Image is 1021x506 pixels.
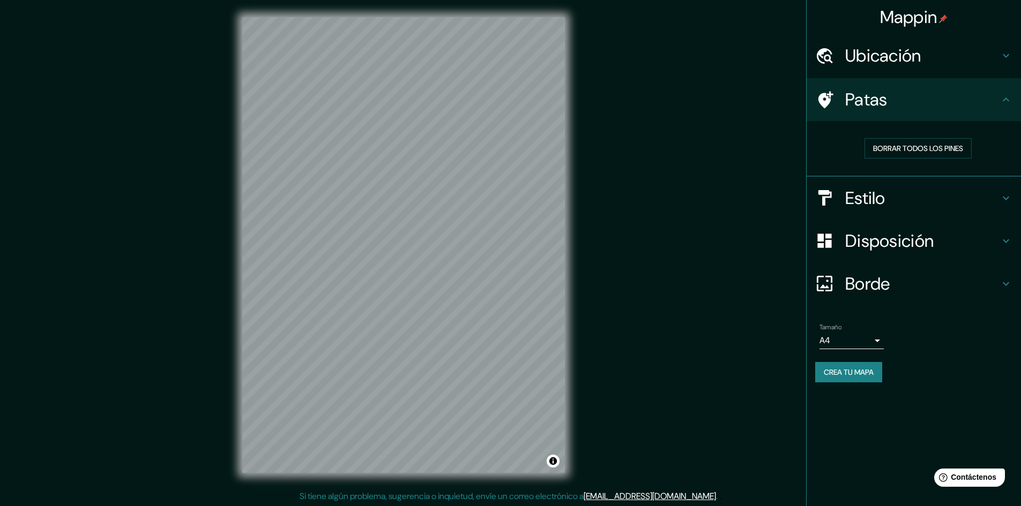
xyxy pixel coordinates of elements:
font: Patas [845,88,888,111]
a: [EMAIL_ADDRESS][DOMAIN_NAME] [584,490,716,502]
font: Ubicación [845,44,921,67]
img: pin-icon.png [939,14,948,23]
font: Crea tu mapa [824,367,874,377]
font: Mappin [880,6,937,28]
iframe: Lanzador de widgets de ayuda [926,464,1009,494]
font: Borde [845,273,890,295]
font: Tamaño [819,323,841,331]
font: Si tiene algún problema, sugerencia o inquietud, envíe un correo electrónico a [300,490,584,502]
canvas: Mapa [242,17,565,473]
div: Estilo [807,177,1021,220]
button: Borrar todos los pines [865,138,972,158]
button: Activar o desactivar atribución [547,455,560,467]
font: Disposición [845,230,934,252]
font: . [716,490,718,502]
font: Borrar todos los pines [873,144,963,153]
font: . [719,490,721,502]
font: A4 [819,335,830,346]
font: Estilo [845,187,885,209]
div: Ubicación [807,34,1021,77]
div: Patas [807,78,1021,121]
div: A4 [819,332,884,349]
font: . [718,490,719,502]
button: Crea tu mapa [815,362,882,382]
div: Disposición [807,220,1021,262]
div: Borde [807,262,1021,305]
